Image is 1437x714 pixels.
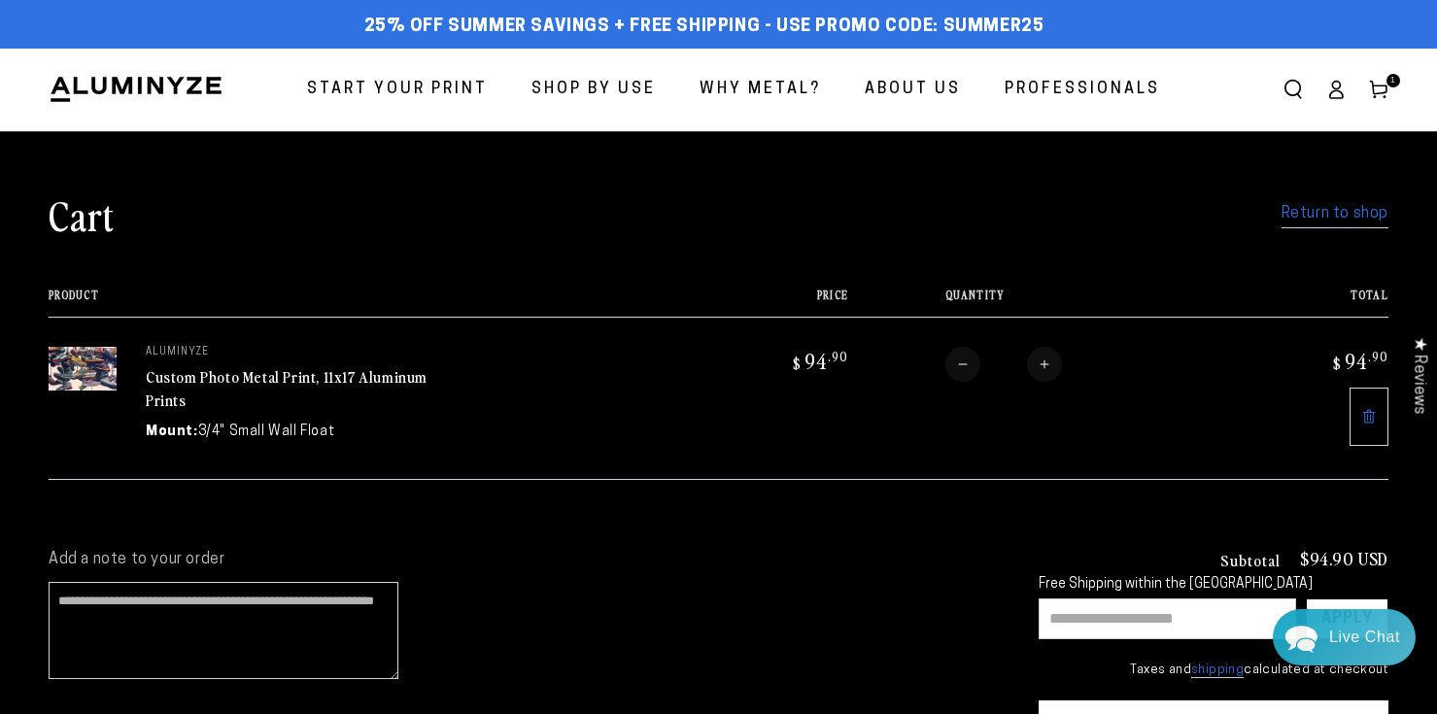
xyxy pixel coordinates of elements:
[49,75,223,104] img: Aluminyze
[1321,599,1373,638] div: Apply
[49,550,1000,570] label: Add a note to your order
[1272,68,1315,111] summary: Search our site
[1330,347,1388,374] bdi: 94
[1329,609,1400,665] div: Contact Us Directly
[1039,577,1388,594] div: Free Shipping within the [GEOGRAPHIC_DATA]
[1005,76,1160,104] span: Professionals
[292,64,502,116] a: Start Your Print
[1300,550,1388,567] p: $94.90 USD
[49,347,117,391] img: 11"x17" Rectangle White Glossy Aluminyzed Photo
[685,64,836,116] a: Why Metal?
[1191,663,1244,678] a: shipping
[517,64,670,116] a: Shop By Use
[1350,388,1388,446] a: Remove 11"x17" Rectangle White Glossy Aluminyzed Photo
[828,348,848,364] sup: .90
[990,64,1175,116] a: Professionals
[364,17,1044,38] span: 25% off Summer Savings + Free Shipping - Use Promo Code: SUMMER25
[1039,661,1388,680] small: Taxes and calculated at checkout
[1390,74,1396,87] span: 1
[865,76,961,104] span: About Us
[1232,289,1388,317] th: Total
[49,289,692,317] th: Product
[146,347,437,358] p: aluminyze
[848,289,1231,317] th: Quantity
[146,422,198,442] dt: Mount:
[700,76,821,104] span: Why Metal?
[1400,322,1437,429] div: Click to open Judge.me floating reviews tab
[980,347,1027,382] input: Quantity for Custom Photo Metal Print, 11x17 Aluminum Prints
[692,289,848,317] th: Price
[146,365,428,412] a: Custom Photo Metal Print, 11x17 Aluminum Prints
[307,76,488,104] span: Start Your Print
[793,354,802,373] span: $
[790,347,848,374] bdi: 94
[1368,348,1388,364] sup: .90
[850,64,975,116] a: About Us
[198,422,335,442] dd: 3/4" Small Wall Float
[1220,552,1281,567] h3: Subtotal
[1333,354,1342,373] span: $
[49,189,115,240] h1: Cart
[531,76,656,104] span: Shop By Use
[1282,200,1388,228] a: Return to shop
[1273,609,1416,665] div: Chat widget toggle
